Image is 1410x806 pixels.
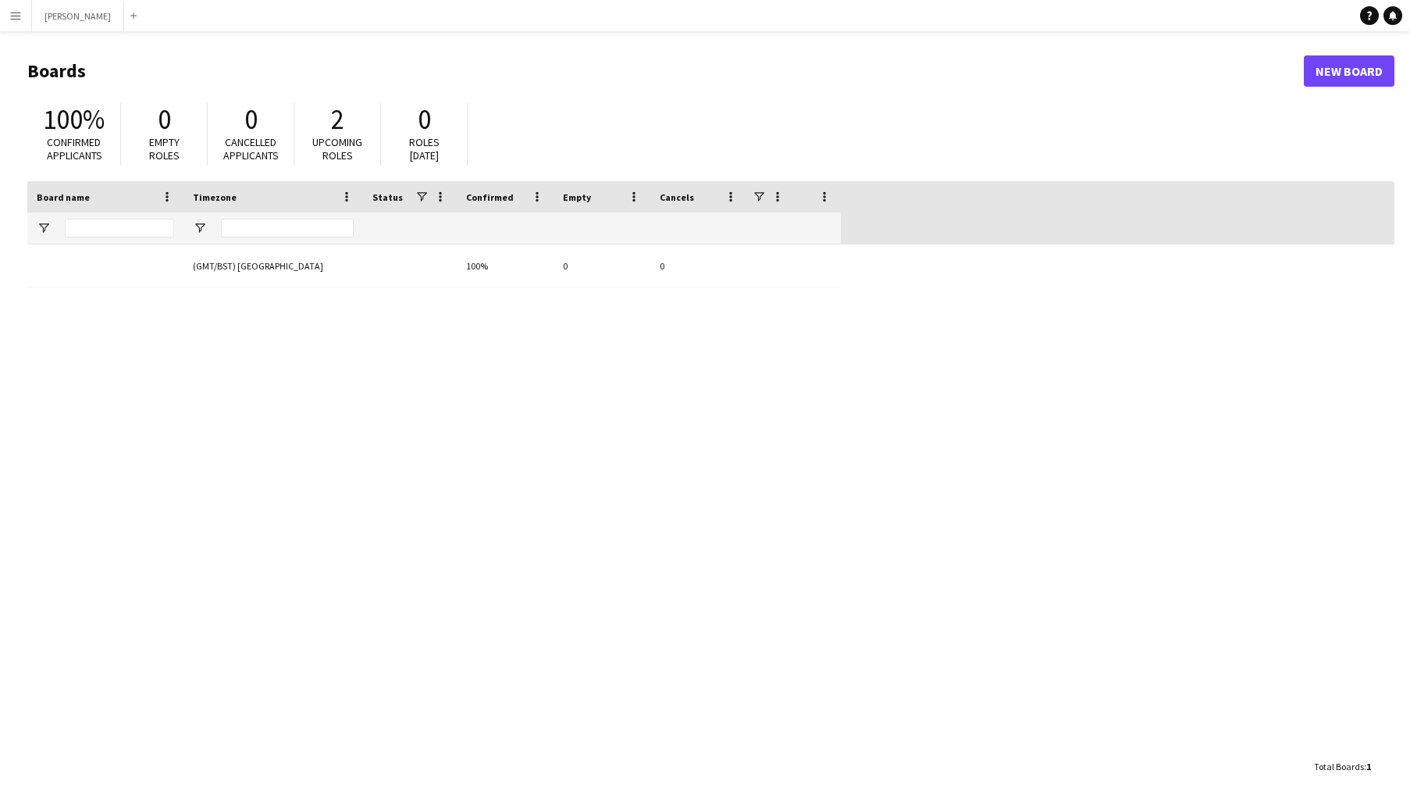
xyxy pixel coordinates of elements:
[409,135,440,162] span: Roles [DATE]
[27,59,1304,83] h1: Boards
[1314,761,1364,772] span: Total Boards
[1366,761,1371,772] span: 1
[466,191,514,203] span: Confirmed
[372,191,403,203] span: Status
[47,135,102,162] span: Confirmed applicants
[312,135,362,162] span: Upcoming roles
[37,191,90,203] span: Board name
[149,135,180,162] span: Empty roles
[660,191,694,203] span: Cancels
[244,102,258,137] span: 0
[457,244,554,287] div: 100%
[193,221,207,235] button: Open Filter Menu
[554,244,650,287] div: 0
[223,135,279,162] span: Cancelled applicants
[563,191,591,203] span: Empty
[32,1,124,31] button: [PERSON_NAME]
[193,191,237,203] span: Timezone
[183,244,363,287] div: (GMT/BST) [GEOGRAPHIC_DATA]
[37,221,51,235] button: Open Filter Menu
[1314,751,1371,782] div: :
[1304,55,1394,87] a: New Board
[65,219,174,237] input: Board name Filter Input
[650,244,747,287] div: 0
[158,102,171,137] span: 0
[418,102,431,137] span: 0
[43,102,105,137] span: 100%
[221,219,354,237] input: Timezone Filter Input
[331,102,344,137] span: 2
